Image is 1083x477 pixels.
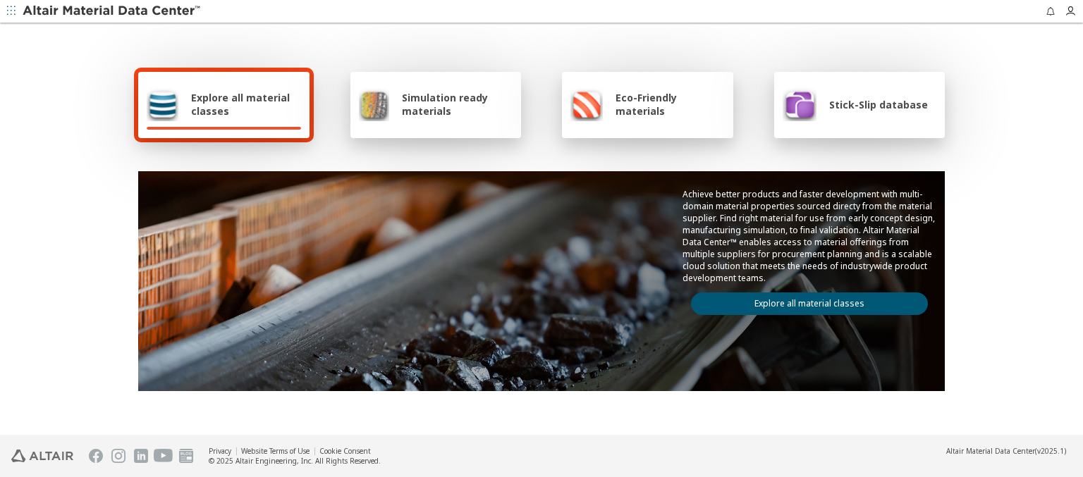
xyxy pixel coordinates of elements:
[11,450,73,462] img: Altair Engineering
[783,87,816,121] img: Stick-Slip database
[691,292,928,315] a: Explore all material classes
[209,446,231,456] a: Privacy
[683,188,936,284] p: Achieve better products and faster development with multi-domain material properties sourced dire...
[209,456,381,466] div: © 2025 Altair Engineering, Inc. All Rights Reserved.
[241,446,310,456] a: Website Terms of Use
[616,91,724,118] span: Eco-Friendly materials
[946,446,1035,456] span: Altair Material Data Center
[402,91,513,118] span: Simulation ready materials
[147,87,178,121] img: Explore all material classes
[191,91,301,118] span: Explore all material classes
[829,98,928,111] span: Stick-Slip database
[319,446,371,456] a: Cookie Consent
[570,87,603,121] img: Eco-Friendly materials
[946,446,1066,456] div: (v2025.1)
[359,87,389,121] img: Simulation ready materials
[23,4,202,18] img: Altair Material Data Center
